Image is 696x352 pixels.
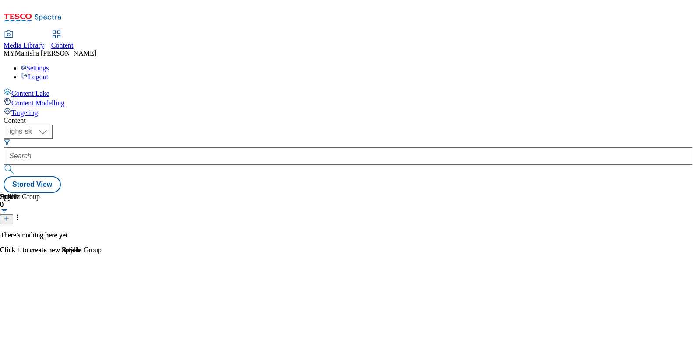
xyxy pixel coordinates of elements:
span: Content Lake [11,90,49,97]
span: MY [4,49,15,57]
span: Content [51,42,74,49]
span: Targeting [11,109,38,116]
a: Content Modelling [4,98,692,107]
a: Logout [21,73,48,80]
svg: Search Filters [4,139,11,146]
input: Search [4,147,692,165]
span: Media Library [4,42,44,49]
a: Targeting [4,107,692,117]
a: Content Lake [4,88,692,98]
a: Settings [21,64,49,72]
button: Stored View [4,176,61,193]
span: Content Modelling [11,99,64,107]
a: Media Library [4,31,44,49]
a: Content [51,31,74,49]
div: Content [4,117,692,125]
span: Manisha [PERSON_NAME] [15,49,96,57]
